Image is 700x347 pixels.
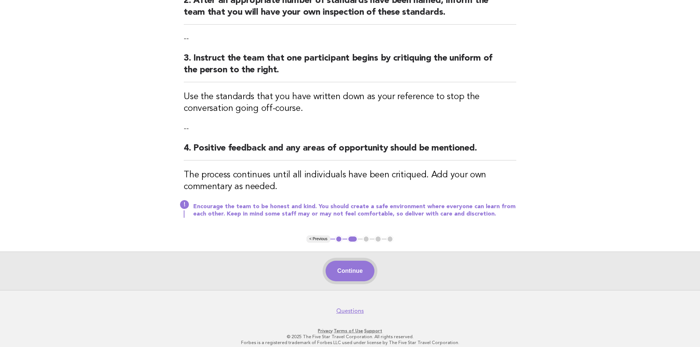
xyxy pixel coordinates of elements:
a: Support [364,328,382,333]
button: Continue [326,261,374,281]
button: < Previous [306,235,330,243]
p: Encourage the team to be honest and kind. You should create a safe environment where everyone can... [193,203,516,218]
a: Questions [336,307,364,315]
button: 1 [335,235,342,243]
p: · · [125,328,575,334]
p: -- [184,33,516,44]
a: Privacy [318,328,333,333]
h3: Use the standards that you have written down as your reference to stop the conversation going off... [184,91,516,115]
p: Forbes is a registered trademark of Forbes LLC used under license by The Five Star Travel Corpora... [125,340,575,346]
button: 2 [347,235,358,243]
p: © 2025 The Five Star Travel Corporation. All rights reserved. [125,334,575,340]
p: -- [184,123,516,134]
h3: The process continues until all individuals have been critiqued. Add your own commentary as needed. [184,169,516,193]
h2: 3. Instruct the team that one participant begins by critiquing the uniform of the person to the r... [184,53,516,82]
a: Terms of Use [334,328,363,333]
h2: 4. Positive feedback and any areas of opportunity should be mentioned. [184,142,516,160]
